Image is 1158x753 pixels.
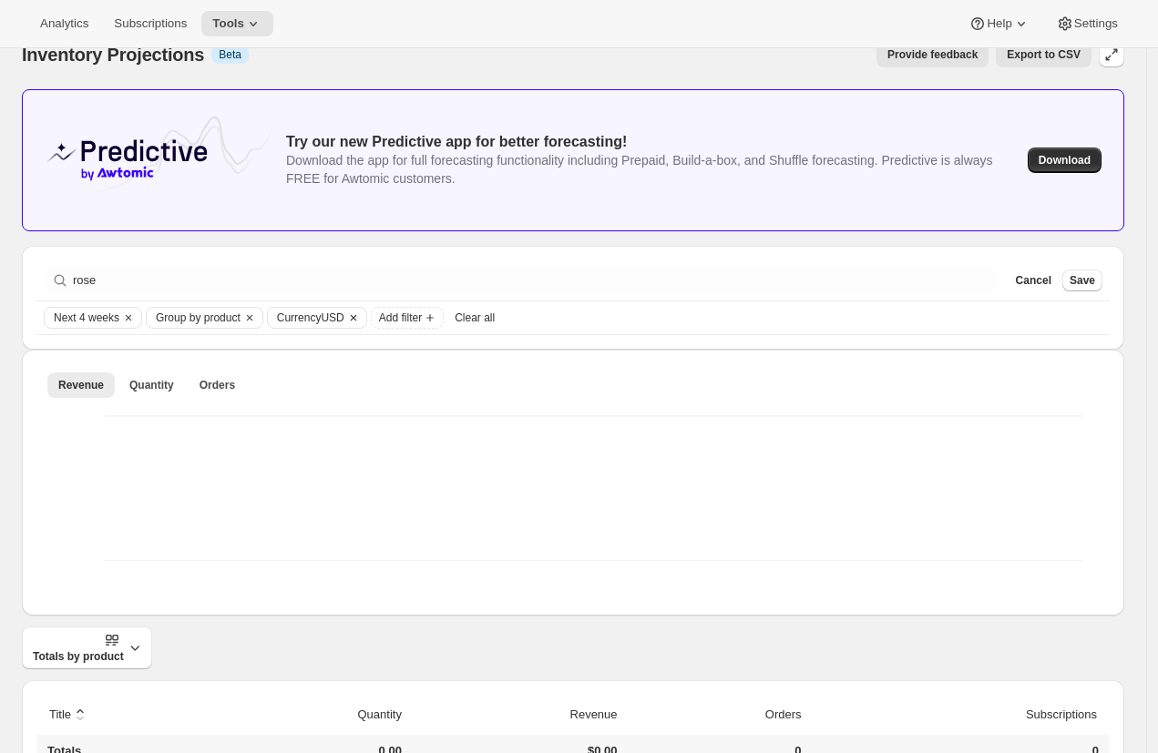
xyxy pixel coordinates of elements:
[277,310,344,325] span: Currency USD
[1016,273,1051,288] span: Cancel
[129,378,174,392] span: Quantity
[996,42,1091,67] button: Export to CSV
[447,307,502,329] button: Clear all
[1045,11,1129,36] button: Settings
[241,308,259,328] button: Clear
[268,308,344,328] button: Currency ,USD
[22,626,152,669] button: Totals by product
[119,308,138,328] button: Clear
[455,310,495,325] span: Clear all
[987,16,1011,31] span: Help
[47,372,115,398] button: Revenue
[36,404,1110,601] div: Revenue
[744,697,804,732] button: Orders
[156,310,241,325] span: Group by product
[45,308,119,328] button: Next 4 weeks
[201,11,273,36] button: Tools
[887,47,978,62] span: Provide feedback
[344,308,363,328] button: Clear
[33,632,124,664] span: Totals by product
[286,134,627,149] span: Try our new Predictive app for better forecasting!
[1062,270,1102,291] button: Save
[1070,273,1095,288] span: Save
[1028,148,1102,173] button: Download
[1039,153,1091,168] span: Download
[46,697,92,732] button: sort descending byTitle
[114,16,187,31] span: Subscriptions
[29,11,99,36] button: Analytics
[958,11,1040,36] button: Help
[58,378,104,392] span: Revenue
[1007,47,1081,62] span: Export to CSV
[22,45,204,65] span: Inventory Projections
[1009,270,1059,291] button: Cancel
[876,42,989,67] button: Provide feedback
[286,151,1013,188] div: Download the app for full forecasting functionality including Prepaid, Build-a-box, and Shuffle f...
[1074,16,1118,31] span: Settings
[379,310,422,325] span: Add filter
[40,16,88,31] span: Analytics
[219,47,241,62] span: Beta
[54,310,119,325] span: Next 4 weeks
[371,307,444,329] button: Add filter
[212,16,244,31] span: Tools
[549,697,620,732] button: Revenue
[103,11,198,36] button: Subscriptions
[1005,697,1100,732] button: Subscriptions
[336,697,404,732] button: Quantity
[73,268,998,293] input: Searching all products, variants & SKUs
[200,378,235,392] span: Orders
[147,308,241,328] button: Group by product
